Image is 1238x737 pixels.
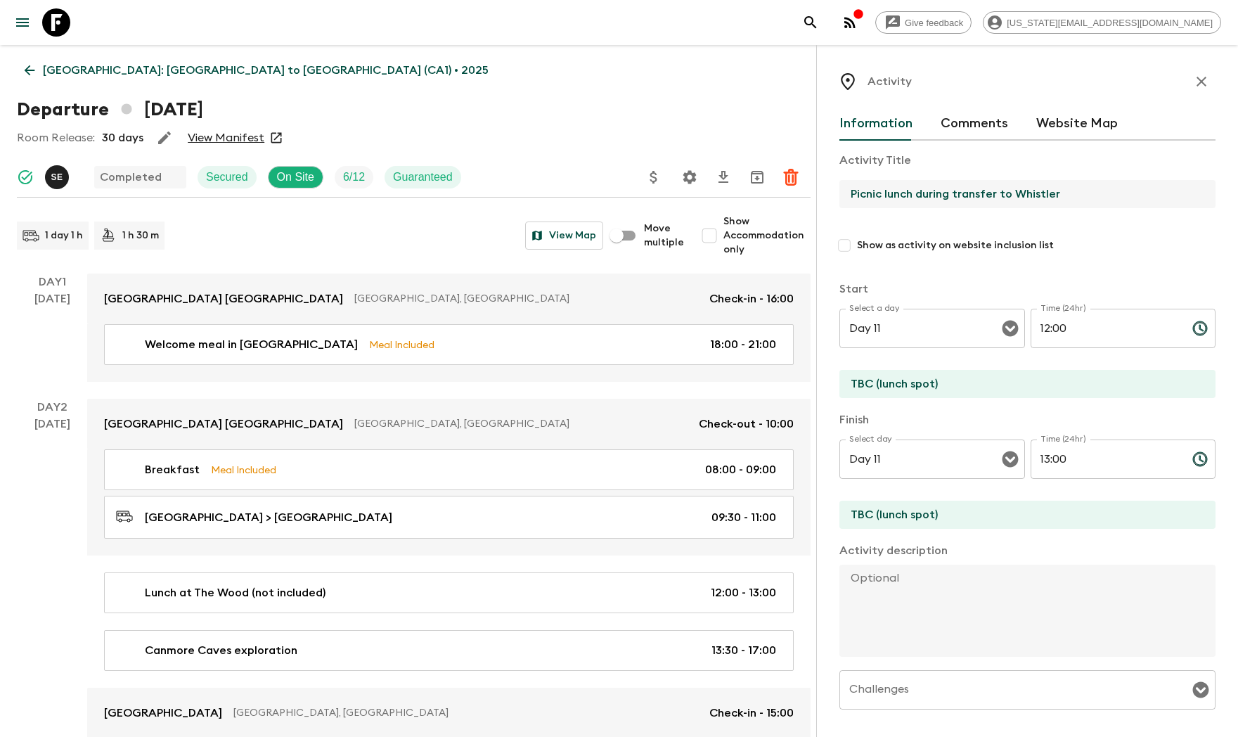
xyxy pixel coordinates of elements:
input: hh:mm [1031,309,1181,348]
p: Canmore Caves exploration [145,642,297,659]
p: Check-in - 15:00 [709,705,794,722]
a: [GEOGRAPHIC_DATA] [GEOGRAPHIC_DATA][GEOGRAPHIC_DATA], [GEOGRAPHIC_DATA]Check-out - 10:00 [87,399,811,449]
div: [US_STATE][EMAIL_ADDRESS][DOMAIN_NAME] [983,11,1221,34]
p: Completed [100,169,162,186]
p: 13:30 - 17:00 [711,642,776,659]
a: [GEOGRAPHIC_DATA] [GEOGRAPHIC_DATA][GEOGRAPHIC_DATA], [GEOGRAPHIC_DATA]Check-in - 16:00 [87,274,811,324]
button: Choose time, selected time is 12:00 PM [1186,314,1214,342]
a: Give feedback [875,11,972,34]
input: Start Location [839,370,1204,398]
p: Activity [868,73,912,90]
span: [US_STATE][EMAIL_ADDRESS][DOMAIN_NAME] [999,18,1220,28]
p: [GEOGRAPHIC_DATA] [104,705,222,722]
p: 1 h 30 m [122,229,159,243]
input: E.g Hozuagawa boat tour [839,180,1204,208]
p: Check-out - 10:00 [699,416,794,432]
p: Meal Included [369,337,434,352]
button: Open [1000,449,1020,469]
input: End Location (leave blank if same as Start) [839,501,1204,529]
button: menu [8,8,37,37]
p: Secured [206,169,248,186]
p: Lunch at The Wood (not included) [145,584,325,601]
p: Check-in - 16:00 [709,290,794,307]
button: search adventures [797,8,825,37]
p: Start [839,281,1216,297]
a: View Manifest [188,131,264,145]
p: Welcome meal in [GEOGRAPHIC_DATA] [145,336,358,353]
p: [GEOGRAPHIC_DATA], [GEOGRAPHIC_DATA] [354,417,688,431]
h1: Departure [DATE] [17,96,203,124]
p: [GEOGRAPHIC_DATA], [GEOGRAPHIC_DATA] [233,706,698,720]
a: BreakfastMeal Included08:00 - 09:00 [104,449,794,490]
p: 09:30 - 11:00 [711,509,776,526]
p: [GEOGRAPHIC_DATA]: [GEOGRAPHIC_DATA] to [GEOGRAPHIC_DATA] (CA1) • 2025 [43,62,489,79]
p: Guaranteed [393,169,453,186]
button: Website Map [1036,107,1118,141]
p: Activity Title [839,152,1216,169]
p: Activity description [839,542,1216,559]
label: Time (24hr) [1040,433,1086,445]
p: [GEOGRAPHIC_DATA] [GEOGRAPHIC_DATA] [104,416,343,432]
div: [DATE] [34,290,70,382]
button: Open [1000,319,1020,338]
label: Select a day [849,302,899,314]
span: Show as activity on website inclusion list [857,238,1054,252]
label: Time (24hr) [1040,302,1086,314]
a: Welcome meal in [GEOGRAPHIC_DATA]Meal Included18:00 - 21:00 [104,324,794,365]
p: Breakfast [145,461,200,478]
button: Open [1191,680,1211,700]
button: Delete [777,163,805,191]
button: Archive (Completed, Cancelled or Unsynced Departures only) [743,163,771,191]
p: 08:00 - 09:00 [705,461,776,478]
p: 18:00 - 21:00 [710,336,776,353]
a: [GEOGRAPHIC_DATA]: [GEOGRAPHIC_DATA] to [GEOGRAPHIC_DATA] (CA1) • 2025 [17,56,496,84]
button: Download CSV [709,163,737,191]
label: Select day [849,433,892,445]
p: [GEOGRAPHIC_DATA] [GEOGRAPHIC_DATA] [104,290,343,307]
div: Secured [198,166,257,188]
p: Meal Included [211,462,276,478]
button: Information [839,107,913,141]
p: 1 day 1 h [45,229,83,243]
a: Lunch at The Wood (not included)12:00 - 13:00 [104,572,794,613]
p: [GEOGRAPHIC_DATA] > [GEOGRAPHIC_DATA] [145,509,392,526]
p: Day 2 [17,399,87,416]
span: Stephen Exler [45,169,72,181]
button: Choose time, selected time is 1:00 PM [1186,445,1214,473]
p: On Site [277,169,314,186]
p: 6 / 12 [343,169,365,186]
div: On Site [268,166,323,188]
p: Finish [839,411,1216,428]
svg: Synced Successfully [17,169,34,186]
p: 30 days [102,129,143,146]
p: 12:00 - 13:00 [711,584,776,601]
p: Room Release: [17,129,95,146]
span: Show Accommodation only [723,214,811,257]
button: Comments [941,107,1008,141]
input: hh:mm [1031,440,1181,479]
a: [GEOGRAPHIC_DATA] > [GEOGRAPHIC_DATA]09:30 - 11:00 [104,496,794,539]
p: Day 1 [17,274,87,290]
div: Trip Fill [335,166,373,188]
span: Give feedback [897,18,971,28]
span: Move multiple [644,222,684,250]
a: Canmore Caves exploration13:30 - 17:00 [104,630,794,671]
button: Settings [676,163,704,191]
button: View Map [525,222,603,250]
p: [GEOGRAPHIC_DATA], [GEOGRAPHIC_DATA] [354,292,698,306]
button: Update Price, Early Bird Discount and Costs [640,163,668,191]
